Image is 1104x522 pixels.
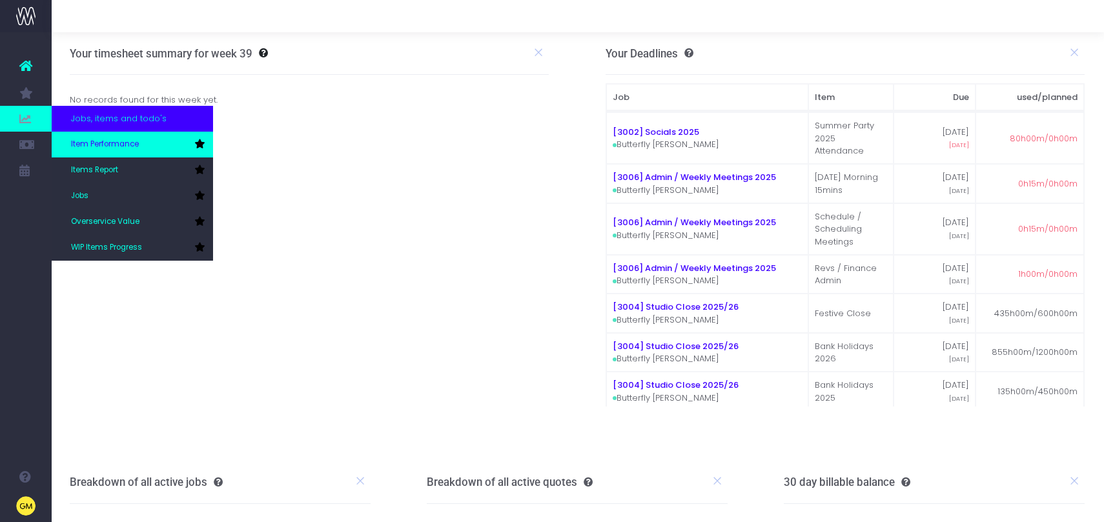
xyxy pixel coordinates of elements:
td: Butterfly [PERSON_NAME] [606,294,808,333]
span: [DATE] [949,355,969,364]
span: Jobs [71,190,88,202]
span: 855h00m/1200h00m [992,346,1078,359]
span: Jobs, items and todo's [71,112,167,125]
span: [DATE] [949,141,969,150]
span: 1h00m/0h00m [1018,268,1078,281]
a: WIP Items Progress [52,235,213,261]
td: Butterfly [PERSON_NAME] [606,372,808,411]
a: Jobs [52,183,213,209]
a: Overservice Value [52,209,213,235]
img: images/default_profile_image.png [16,496,36,516]
a: [3002] Socials 2025 [613,126,699,138]
td: Butterfly [PERSON_NAME] [606,255,808,294]
span: [DATE] [949,394,969,403]
h3: Breakdown of all active jobs [70,476,223,488]
td: Summer Party 2025 Attendance [808,112,894,164]
td: Butterfly [PERSON_NAME] [606,333,808,372]
a: [3006] Admin / Weekly Meetings 2025 [613,216,776,228]
span: 0h15m/0h00m [1018,223,1078,236]
td: [DATE] [894,372,976,411]
span: Items Report [71,165,118,176]
th: used/planned: activate to sort column ascending [976,84,1084,111]
th: Due: activate to sort column ascending [894,84,976,111]
th: Item: activate to sort column ascending [808,84,894,111]
a: Items Report [52,157,213,183]
a: [3004] Studio Close 2025/26 [613,301,739,313]
td: [DATE] [894,112,976,164]
td: Butterfly [PERSON_NAME] [606,164,808,203]
td: [DATE] [894,255,976,294]
span: 135h00m/450h00m [997,385,1078,398]
a: [3004] Studio Close 2025/26 [613,340,739,352]
span: WIP Items Progress [71,242,142,254]
td: [DATE] [894,203,976,255]
a: [3006] Admin / Weekly Meetings 2025 [613,262,776,274]
span: Item Performance [71,139,139,150]
td: [DATE] [894,333,976,372]
a: Item Performance [52,132,213,157]
td: [DATE] [894,294,976,333]
td: [DATE] Morning 15mins [808,164,894,203]
td: Festive Close [808,294,894,333]
th: Job: activate to sort column ascending [606,84,808,111]
span: [DATE] [949,277,969,286]
a: [3004] Studio Close 2025/26 [613,379,739,391]
h3: Breakdown of all active quotes [427,476,593,488]
div: No records found for this week yet. [60,94,559,106]
span: 435h00m/600h00m [994,307,1078,320]
td: Bank Holidays 2025 [808,372,894,411]
span: Overservice Value [71,216,139,228]
a: [3006] Admin / Weekly Meetings 2025 [613,171,776,183]
td: Schedule / Scheduling Meetings [808,203,894,255]
td: Butterfly [PERSON_NAME] [606,112,808,164]
h3: Your Deadlines [606,47,693,60]
td: Butterfly [PERSON_NAME] [606,203,808,255]
td: Bank Holidays 2026 [808,333,894,372]
h3: 30 day billable balance [784,476,910,488]
span: [DATE] [949,316,969,325]
td: [DATE] [894,164,976,203]
span: 0h15m/0h00m [1018,177,1078,190]
td: Revs / Finance Admin [808,255,894,294]
span: [DATE] [949,232,969,241]
span: 80h00m/0h00m [1010,132,1078,145]
span: [DATE] [949,186,969,196]
h3: Your timesheet summary for week 39 [70,47,252,60]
